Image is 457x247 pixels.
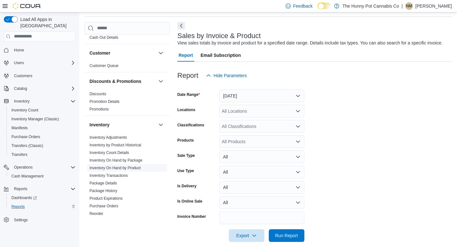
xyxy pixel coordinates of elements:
[9,172,76,180] span: Cash Management
[9,133,76,141] span: Purchase Orders
[9,124,76,132] span: Manifests
[89,78,156,84] button: Discounts & Promotions
[401,2,403,10] p: |
[1,45,78,55] button: Home
[89,204,118,208] a: Purchase Orders
[89,181,117,185] a: Package Details
[11,216,30,224] a: Settings
[11,164,76,171] span: Operations
[9,124,30,132] a: Manifests
[406,2,412,10] span: NM
[9,172,46,180] a: Cash Management
[89,211,103,216] a: Reorder
[89,173,128,178] span: Inventory Transactions
[84,90,170,116] div: Discounts & Promotions
[6,141,78,150] button: Transfers (Classic)
[177,184,196,189] label: Is Delivery
[89,219,105,224] a: Transfers
[11,125,28,130] span: Manifests
[1,58,78,67] button: Users
[177,22,185,30] button: Next
[11,72,76,80] span: Customers
[89,91,106,97] span: Discounts
[89,204,118,209] span: Purchase Orders
[9,133,43,141] a: Purchase Orders
[157,77,165,85] button: Discounts & Promotions
[89,158,142,163] a: Inventory On Hand by Package
[11,143,43,148] span: Transfers (Classic)
[6,202,78,211] button: Reports
[177,123,204,128] label: Classifications
[1,84,78,93] button: Catalog
[342,2,399,10] p: The Hunny Pot Cannabis Co
[233,229,261,242] span: Export
[11,97,76,105] span: Inventory
[89,63,118,68] span: Customer Queue
[89,99,120,104] a: Promotion Details
[177,72,198,79] h3: Report
[14,73,32,78] span: Customers
[89,122,156,128] button: Inventory
[89,150,129,155] a: Inventory Count Details
[14,186,27,191] span: Reports
[11,204,25,209] span: Reports
[1,97,78,106] button: Inventory
[89,78,141,84] h3: Discounts & Promotions
[11,85,30,92] button: Catalog
[89,50,110,56] h3: Customer
[89,35,118,40] a: Cash Out Details
[6,106,78,115] button: Inventory Count
[219,196,304,209] button: All
[6,123,78,132] button: Manifests
[177,153,195,158] label: Sale Type
[177,107,195,112] label: Locations
[214,72,247,79] span: Hide Parameters
[1,215,78,224] button: Settings
[9,151,76,158] span: Transfers
[9,203,27,210] a: Reports
[318,3,331,9] input: Dark Mode
[89,158,142,163] span: Inventory On Hand by Package
[415,2,452,10] p: [PERSON_NAME]
[13,3,41,9] img: Cova
[9,151,30,158] a: Transfers
[89,135,127,140] a: Inventory Adjustments
[177,92,200,97] label: Date Range
[11,174,43,179] span: Cash Management
[269,229,304,242] button: Run Report
[9,142,46,150] a: Transfers (Classic)
[11,216,76,224] span: Settings
[11,164,35,171] button: Operations
[295,124,301,129] button: Open list of options
[11,46,27,54] a: Home
[6,193,78,202] a: Dashboards
[179,49,193,62] span: Report
[89,165,141,170] span: Inventory On Hand by Product
[14,86,27,91] span: Catalog
[6,132,78,141] button: Purchase Orders
[9,194,39,202] a: Dashboards
[177,199,202,204] label: Is Online Sale
[89,143,141,148] span: Inventory by Product Historical
[157,121,165,129] button: Inventory
[84,26,170,44] div: Cash Management
[219,181,304,194] button: All
[203,69,249,82] button: Hide Parameters
[89,122,109,128] h3: Inventory
[84,134,170,228] div: Inventory
[9,142,76,150] span: Transfers (Classic)
[89,143,141,147] a: Inventory by Product Historical
[219,150,304,163] button: All
[89,166,141,170] a: Inventory On Hand by Product
[1,184,78,193] button: Reports
[6,172,78,181] button: Cash Management
[177,138,194,143] label: Products
[201,49,241,62] span: Email Subscription
[11,97,32,105] button: Inventory
[18,16,76,29] span: Load All Apps in [GEOGRAPHIC_DATA]
[89,181,117,186] span: Package Details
